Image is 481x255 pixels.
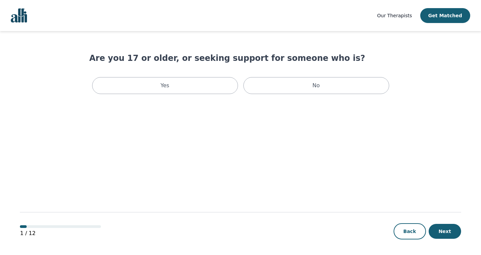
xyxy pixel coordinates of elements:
a: Our Therapists [377,11,412,20]
p: No [313,82,320,90]
p: 1 / 12 [20,229,101,237]
button: Get Matched [420,8,470,23]
button: Next [429,224,461,239]
span: Our Therapists [377,13,412,18]
img: alli logo [11,8,27,23]
h1: Are you 17 or older, or seeking support for someone who is? [89,53,392,64]
button: Back [394,223,426,239]
p: Yes [161,82,169,90]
